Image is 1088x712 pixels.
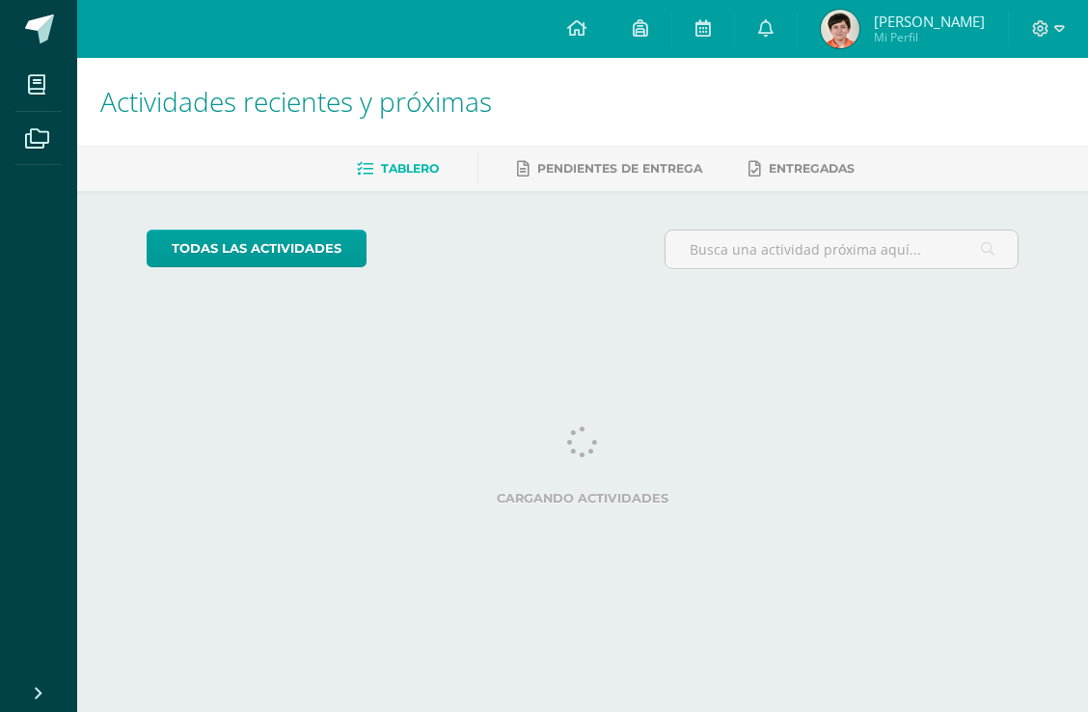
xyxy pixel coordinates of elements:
[874,29,985,45] span: Mi Perfil
[381,161,439,176] span: Tablero
[147,491,1020,506] label: Cargando actividades
[147,230,367,267] a: todas las Actividades
[821,10,859,48] img: ecf0108526d228cfadd5038f86317fc0.png
[769,161,855,176] span: Entregadas
[100,83,492,120] span: Actividades recientes y próximas
[517,153,702,184] a: Pendientes de entrega
[874,12,985,31] span: [PERSON_NAME]
[748,153,855,184] a: Entregadas
[666,231,1019,268] input: Busca una actividad próxima aquí...
[357,153,439,184] a: Tablero
[537,161,702,176] span: Pendientes de entrega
